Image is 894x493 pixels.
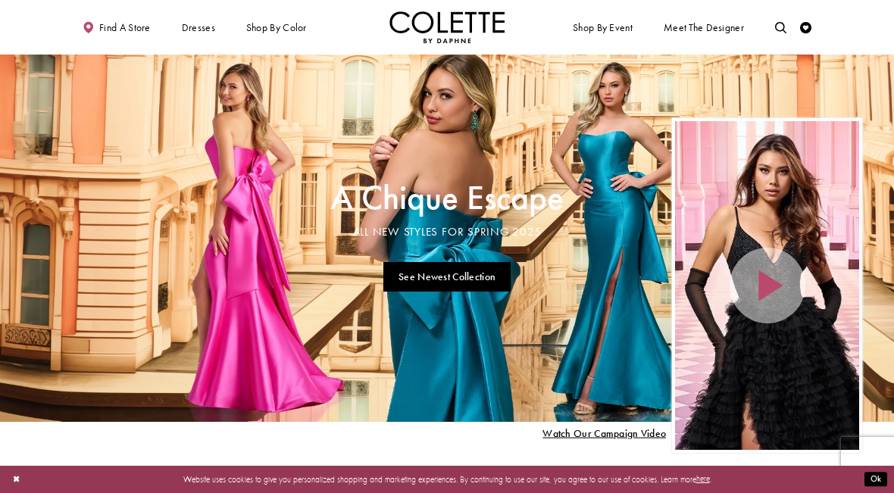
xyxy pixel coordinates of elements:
a: Find a store [80,11,153,43]
span: Shop by color [243,11,309,43]
a: See Newest Collection A Chique Escape All New Styles For Spring 2025 [383,262,511,292]
div: Video Player [675,121,860,451]
a: Meet the designer [661,11,747,43]
span: Shop By Event [573,22,633,33]
img: Colette by Daphne [389,11,505,43]
span: Shop by color [246,22,307,33]
ul: Slider Links [327,257,567,296]
a: Visit Home Page [389,11,505,43]
span: Play Slide #15 Video [542,427,666,438]
span: Shop By Event [570,11,635,43]
span: Meet the designer [664,22,744,33]
a: Check Wishlist [797,11,814,43]
button: Close Dialog [7,470,26,490]
a: Toggle search [772,11,789,43]
span: Dresses [182,22,215,33]
button: Submit Dialog [864,473,887,487]
a: here [696,474,710,485]
span: Dresses [179,11,218,43]
span: Find a store [99,22,151,33]
p: Website uses cookies to give you personalized shopping and marketing experiences. By continuing t... [83,472,811,487]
